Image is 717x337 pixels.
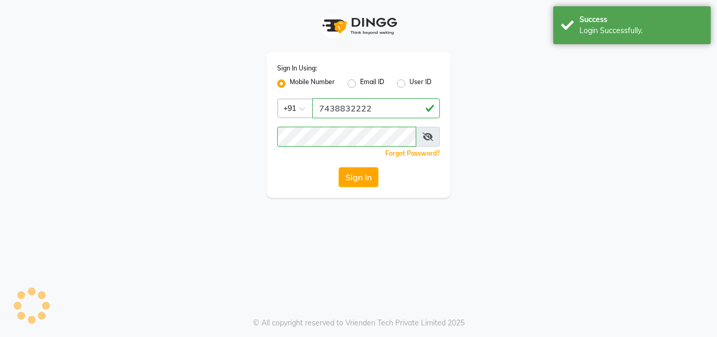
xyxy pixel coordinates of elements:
button: Sign In [339,167,378,187]
input: Username [277,127,416,147]
img: logo1.svg [317,11,400,42]
a: Forgot Password? [385,149,440,157]
input: Username [312,98,440,118]
div: Success [579,14,703,25]
label: User ID [409,77,431,90]
div: Login Successfully. [579,25,703,36]
label: Mobile Number [290,77,335,90]
label: Email ID [360,77,384,90]
label: Sign In Using: [277,64,317,73]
